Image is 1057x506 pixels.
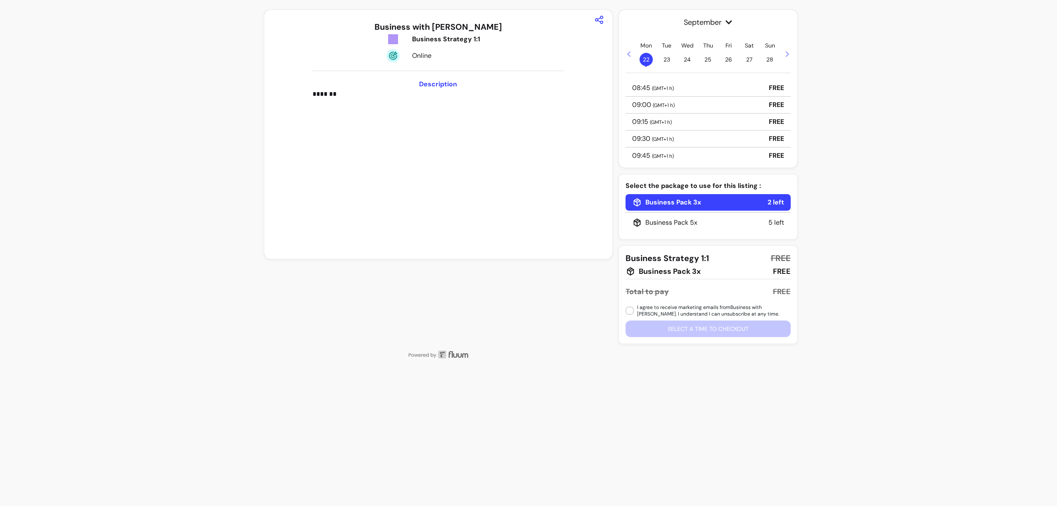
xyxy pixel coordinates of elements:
[773,286,791,297] div: FREE
[632,100,675,110] p: 09:00
[632,134,674,144] p: 09:30
[773,266,791,277] div: FREE
[702,53,715,66] span: 25
[765,41,775,50] p: Sun
[626,17,791,28] span: September
[771,252,791,264] span: FREE
[769,83,784,93] p: FREE
[652,153,674,159] span: ( GMT+1 h )
[412,34,499,44] div: Business Strategy 1:1
[662,41,671,50] p: Tue
[681,41,694,50] p: Wed
[660,53,673,66] span: 23
[743,53,756,66] span: 27
[374,21,502,33] h3: Business with [PERSON_NAME]
[769,117,784,127] p: FREE
[768,197,784,207] p: 2 left
[640,41,652,50] p: Mon
[412,51,499,61] div: Online
[313,79,564,89] h3: Description
[632,197,701,207] div: Business Pack 3x
[626,181,791,191] p: Select the package to use for this listing :
[722,53,735,66] span: 26
[769,134,784,144] p: FREE
[632,218,697,228] div: Business Pack 5x
[645,62,647,70] span: •
[632,117,672,127] p: 09:15
[652,136,674,143] span: ( GMT+1 h )
[632,83,674,93] p: 08:45
[653,102,675,109] span: ( GMT+1 h )
[745,41,754,50] p: Sat
[626,286,669,297] div: Total to pay
[650,119,672,126] span: ( GMT+1 h )
[640,53,653,66] span: 22
[703,41,713,50] p: Thu
[264,350,612,359] img: powered by Fluum.ai
[626,252,709,264] span: Business Strategy 1:1
[769,100,784,110] p: FREE
[768,218,784,228] p: 5 left
[725,41,732,50] p: Fri
[769,151,784,161] p: FREE
[652,85,674,92] span: ( GMT+1 h )
[681,53,694,66] span: 24
[763,53,777,66] span: 28
[626,266,701,277] div: Business Pack 3x
[386,33,400,46] img: Tickets Icon
[632,151,674,161] p: 09:45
